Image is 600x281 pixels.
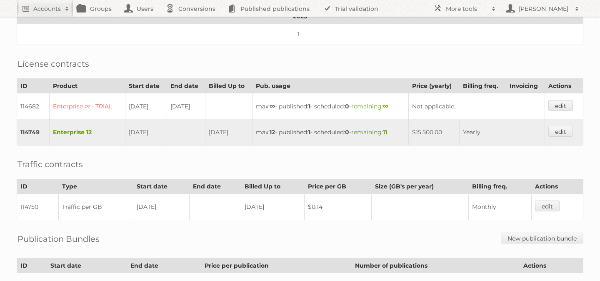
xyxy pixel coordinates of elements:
[371,179,468,194] th: Size (GB's per year)
[460,119,506,146] td: Yearly
[517,5,571,13] h2: [PERSON_NAME]
[17,194,59,220] td: 114750
[241,179,304,194] th: Billed Up to
[33,5,61,13] h2: Accounts
[270,103,275,110] strong: ∞
[352,258,520,273] th: Number of publications
[308,128,310,136] strong: 1
[408,93,545,120] td: Not applicable.
[408,79,460,93] th: Price (yearly)
[59,194,133,220] td: Traffic per GB
[345,128,349,136] strong: 0
[47,258,127,273] th: Start date
[205,119,252,146] td: [DATE]
[345,103,349,110] strong: 0
[270,128,275,136] strong: 12
[49,119,125,146] td: Enterprise 12
[469,179,532,194] th: Billing freq.
[17,158,83,171] h2: Traffic contracts
[469,194,532,220] td: Monthly
[446,5,487,13] h2: More tools
[501,233,583,243] a: New publication bundle
[548,126,573,137] a: edit
[127,258,201,273] th: End date
[17,93,50,120] td: 114682
[17,119,50,146] td: 114749
[125,93,167,120] td: [DATE]
[383,103,388,110] strong: ∞
[383,128,387,136] strong: 11
[460,79,506,93] th: Billing freq.
[167,93,205,120] td: [DATE]
[535,201,560,211] a: edit
[545,79,583,93] th: Actions
[49,93,125,120] td: Enterprise ∞ - TRIAL
[125,119,167,146] td: [DATE]
[252,79,408,93] th: Pub. usage
[17,24,583,45] td: 1
[17,79,50,93] th: ID
[241,194,304,220] td: [DATE]
[351,103,388,110] span: remaining:
[133,194,189,220] td: [DATE]
[252,119,408,146] td: max: - published: - scheduled: -
[201,258,351,273] th: Price per publication
[252,93,408,120] td: max: - published: - scheduled: -
[520,258,583,273] th: Actions
[125,79,167,93] th: Start date
[205,79,252,93] th: Billed Up to
[49,79,125,93] th: Product
[408,119,460,146] td: $15.500,00
[133,179,189,194] th: Start date
[17,58,89,70] h2: License contracts
[308,103,310,110] strong: 1
[304,179,371,194] th: Price per GB
[59,179,133,194] th: Type
[17,258,47,273] th: ID
[17,233,100,245] h2: Publication Bundles
[351,128,387,136] span: remaining:
[17,179,59,194] th: ID
[304,194,371,220] td: $0,14
[548,100,573,111] a: edit
[167,79,205,93] th: End date
[531,179,583,194] th: Actions
[506,79,545,93] th: Invoicing
[189,179,241,194] th: End date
